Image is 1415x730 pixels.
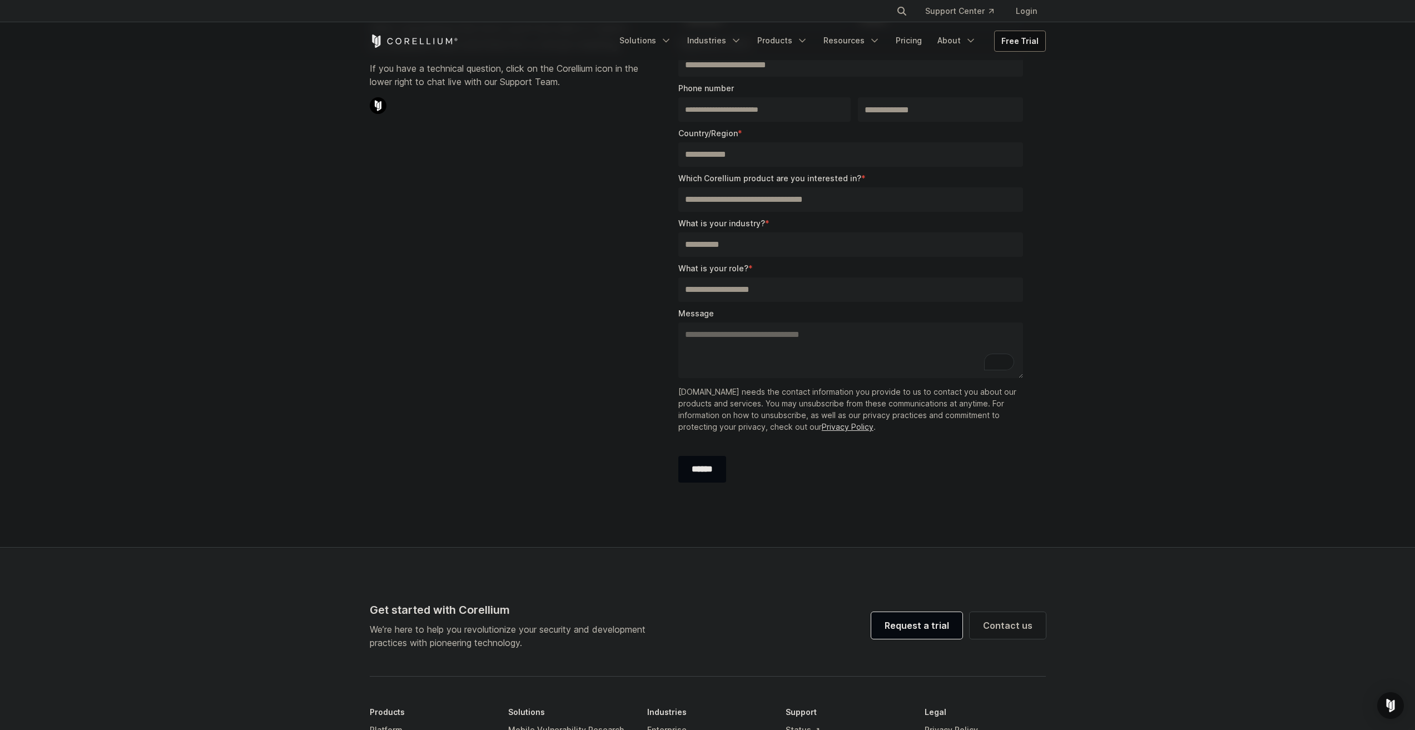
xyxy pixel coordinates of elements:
[613,31,1046,52] div: Navigation Menu
[678,173,861,183] span: Which Corellium product are you interested in?
[751,31,815,51] a: Products
[678,322,1024,378] textarea: To enrich screen reader interactions, please activate Accessibility in Grammarly extension settings
[931,31,983,51] a: About
[370,34,458,48] a: Corellium Home
[822,422,873,431] a: Privacy Policy
[1007,1,1046,21] a: Login
[370,97,386,114] img: Corellium Chat Icon
[970,612,1046,639] a: Contact us
[613,31,678,51] a: Solutions
[678,386,1028,433] p: [DOMAIN_NAME] needs the contact information you provide to us to contact you about our products a...
[678,218,765,228] span: What is your industry?
[370,62,638,88] p: If you have a technical question, click on the Corellium icon in the lower right to chat live wit...
[995,31,1045,51] a: Free Trial
[817,31,887,51] a: Resources
[370,602,654,618] div: Get started with Corellium
[678,309,714,318] span: Message
[678,264,748,273] span: What is your role?
[678,83,734,93] span: Phone number
[892,1,912,21] button: Search
[370,623,654,649] p: We’re here to help you revolutionize your security and development practices with pioneering tech...
[916,1,1002,21] a: Support Center
[883,1,1046,21] div: Navigation Menu
[681,31,748,51] a: Industries
[889,31,929,51] a: Pricing
[1377,692,1404,719] div: Open Intercom Messenger
[871,612,962,639] a: Request a trial
[678,128,738,138] span: Country/Region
